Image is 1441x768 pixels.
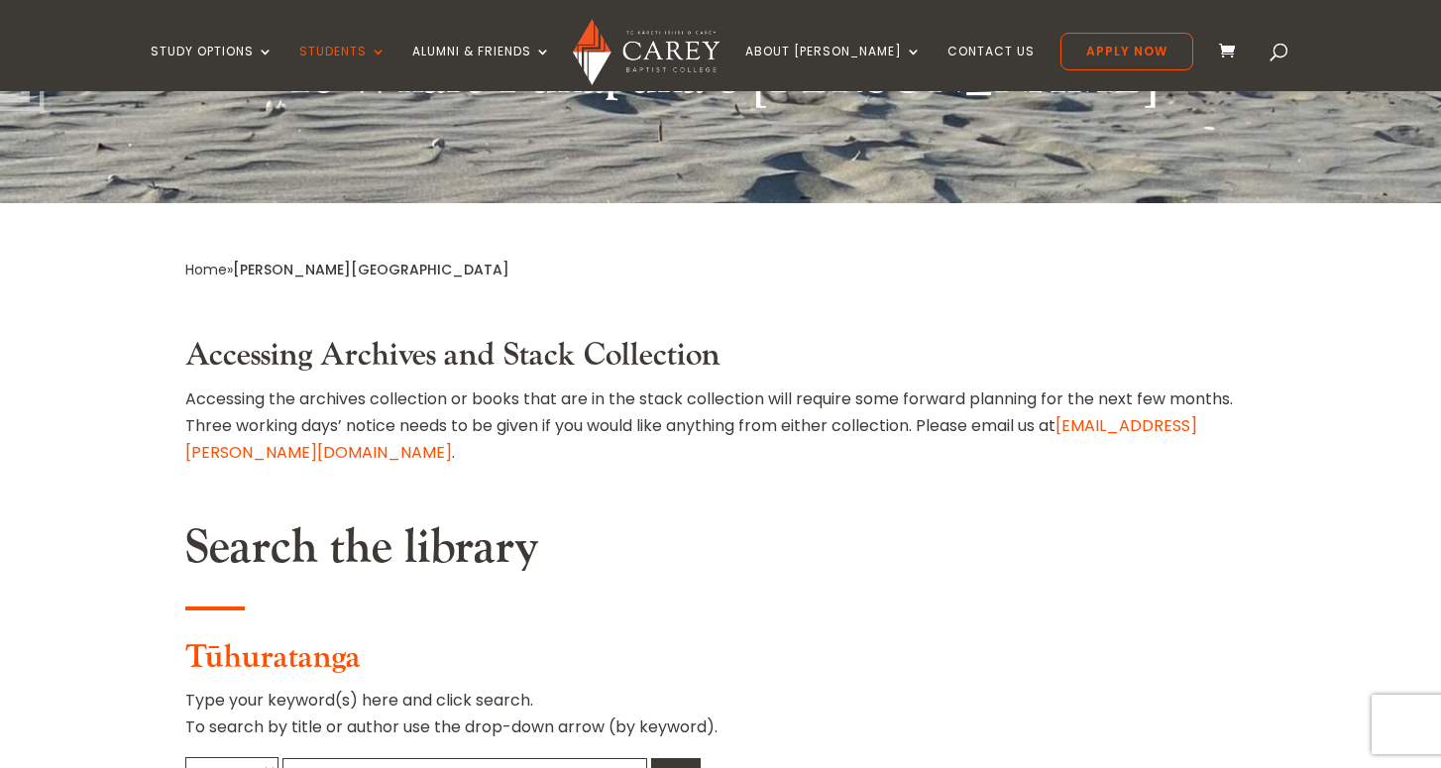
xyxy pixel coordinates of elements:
h2: Search the library [185,519,1256,587]
a: Alumni & Friends [412,45,551,91]
a: Study Options [151,45,274,91]
a: Students [299,45,387,91]
p: Accessing the archives collection or books that are in the stack collection will require some for... [185,385,1256,467]
span: [PERSON_NAME][GEOGRAPHIC_DATA] [233,260,509,279]
h3: Accessing Archives and Stack Collection [185,337,1256,384]
p: Type your keyword(s) here and click search. To search by title or author use the drop-down arrow ... [185,687,1256,756]
a: Contact Us [947,45,1035,91]
a: Home [185,260,227,279]
a: Apply Now [1060,33,1193,70]
span: » [185,260,509,279]
h3: Tūhuratanga [185,639,1256,687]
a: About [PERSON_NAME] [745,45,922,91]
img: Carey Baptist College [573,19,719,85]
